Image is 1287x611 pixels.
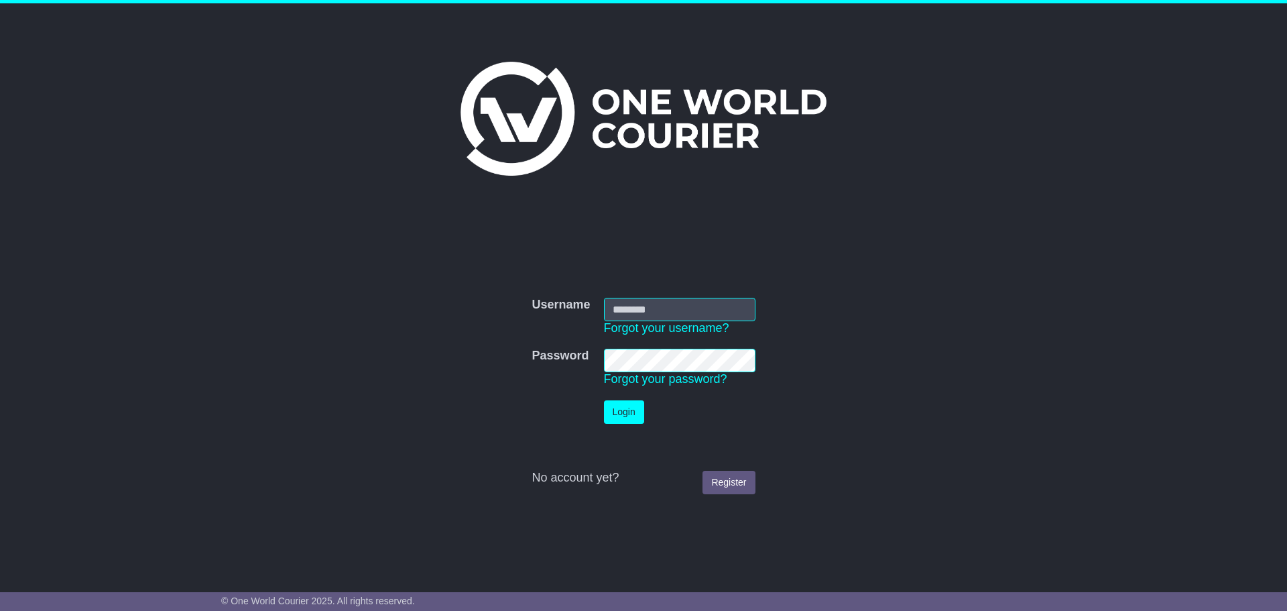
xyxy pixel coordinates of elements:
div: No account yet? [532,471,755,486]
a: Forgot your password? [604,372,727,386]
label: Password [532,349,589,364]
label: Username [532,298,590,313]
a: Forgot your username? [604,321,729,335]
img: One World [461,62,826,176]
button: Login [604,400,644,424]
span: © One World Courier 2025. All rights reserved. [221,596,415,606]
a: Register [702,471,755,494]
